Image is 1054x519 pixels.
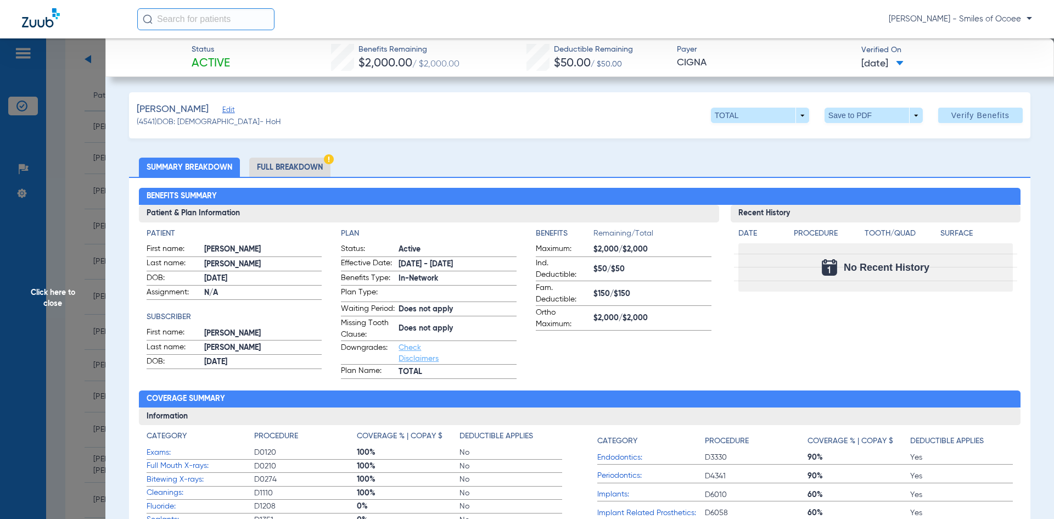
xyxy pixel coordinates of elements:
span: Edit [222,106,232,116]
span: [DATE] [204,356,322,368]
span: D3330 [705,452,808,463]
span: Benefits Type: [341,272,395,286]
span: Ind. Deductible: [536,258,590,281]
app-breakdown-title: Procedure [254,431,357,446]
span: Periodontics: [597,470,705,482]
span: 60% [808,507,910,518]
span: 0% [357,501,459,512]
span: $2,000/$2,000 [593,244,711,255]
span: Ortho Maximum: [536,307,590,330]
span: Yes [910,507,1013,518]
app-breakdown-title: Deductible Applies [910,431,1013,451]
span: D6058 [705,507,808,518]
h3: Recent History [731,205,1021,222]
span: Last name: [147,342,200,355]
app-breakdown-title: Surface [940,228,1013,243]
span: [DATE] [204,273,322,284]
h3: Information [139,408,1021,425]
span: DOB: [147,272,200,286]
span: No [459,447,562,458]
span: D0210 [254,461,357,472]
span: 90% [808,471,910,482]
span: $50/$50 [593,264,711,275]
span: In-Network [399,273,517,284]
span: $150/$150 [593,288,711,300]
span: [DATE] [861,57,904,71]
div: Chat Widget [999,466,1054,519]
a: Check Disclaimers [399,344,439,362]
h4: Procedure [705,436,749,447]
app-breakdown-title: Procedure [794,228,861,243]
span: Active [192,56,230,71]
h4: Procedure [794,228,861,239]
h4: Subscriber [147,311,322,323]
li: Summary Breakdown [139,158,240,177]
span: (4541) DOB: [DEMOGRAPHIC_DATA] - HoH [137,116,281,128]
span: Yes [910,471,1013,482]
span: [PERSON_NAME] [204,259,322,270]
span: [PERSON_NAME] [204,244,322,255]
span: Fluoride: [147,501,254,512]
app-breakdown-title: Coverage % | Copay $ [808,431,910,451]
h4: Benefits [536,228,593,239]
span: Verify Benefits [951,111,1010,120]
span: Does not apply [399,323,517,334]
span: $2,000/$2,000 [593,312,711,324]
span: DOB: [147,356,200,369]
app-breakdown-title: Tooth/Quad [865,228,937,243]
h4: Coverage % | Copay $ [808,436,893,447]
span: [PERSON_NAME] [137,103,209,116]
button: TOTAL [711,108,809,123]
app-breakdown-title: Benefits [536,228,593,243]
span: / $50.00 [591,60,622,68]
span: 90% [808,452,910,463]
app-breakdown-title: Date [738,228,784,243]
span: First name: [147,327,200,340]
h2: Coverage Summary [139,390,1021,408]
span: Implants: [597,489,705,500]
h4: Deductible Applies [459,431,533,442]
app-breakdown-title: Plan [341,228,517,239]
li: Full Breakdown [249,158,330,177]
span: [PERSON_NAME] - Smiles of Ocoee [889,14,1032,25]
span: D6010 [705,489,808,500]
app-breakdown-title: Deductible Applies [459,431,562,446]
span: D4341 [705,471,808,482]
span: Exams: [147,447,254,459]
span: Deductible Remaining [554,44,633,55]
button: Verify Benefits [938,108,1023,123]
span: D0274 [254,474,357,485]
span: Effective Date: [341,258,395,271]
span: / $2,000.00 [412,60,459,69]
app-breakdown-title: Coverage % | Copay $ [357,431,459,446]
h4: Procedure [254,431,298,442]
span: Cleanings: [147,487,254,499]
span: No [459,461,562,472]
span: Yes [910,452,1013,463]
h3: Patient & Plan Information [139,205,719,222]
span: Does not apply [399,304,517,315]
span: [PERSON_NAME] [204,328,322,339]
span: Implant Related Prosthetics: [597,507,705,519]
img: Search Icon [143,14,153,24]
span: No Recent History [844,262,929,273]
span: Last name: [147,258,200,271]
h4: Date [738,228,784,239]
h4: Tooth/Quad [865,228,937,239]
span: First name: [147,243,200,256]
h4: Surface [940,228,1013,239]
span: Fam. Deductible: [536,282,590,305]
span: Remaining/Total [593,228,711,243]
span: D1110 [254,488,357,499]
span: 60% [808,489,910,500]
app-breakdown-title: Category [597,431,705,451]
span: Waiting Period: [341,303,395,316]
span: Status [192,44,230,55]
span: Status: [341,243,395,256]
h4: Deductible Applies [910,436,984,447]
span: Active [399,244,517,255]
span: Full Mouth X-rays: [147,460,254,472]
span: Assignment: [147,287,200,300]
span: No [459,501,562,512]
